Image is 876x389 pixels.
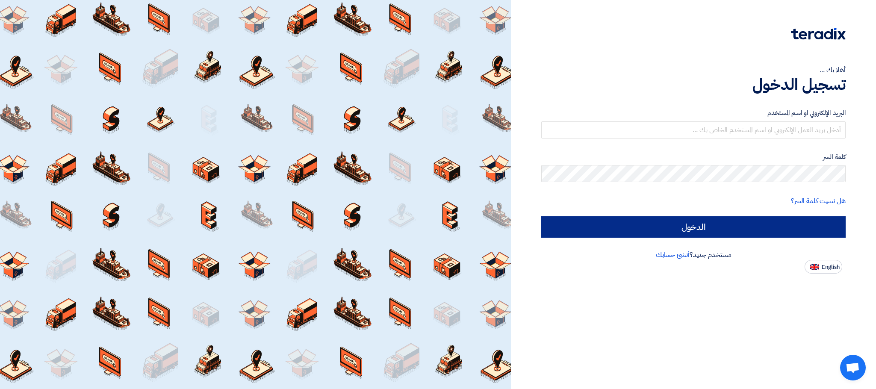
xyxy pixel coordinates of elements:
label: كلمة السر [541,152,846,162]
a: أنشئ حسابك [656,250,690,260]
button: English [805,260,842,274]
span: English [822,264,840,270]
div: أهلا بك ... [541,65,846,75]
img: Teradix logo [791,28,846,40]
input: الدخول [541,216,846,238]
div: مستخدم جديد؟ [541,250,846,260]
input: أدخل بريد العمل الإلكتروني او اسم المستخدم الخاص بك ... [541,121,846,139]
h1: تسجيل الدخول [541,75,846,94]
img: en-US.png [810,264,819,270]
a: هل نسيت كلمة السر؟ [791,196,846,206]
label: البريد الإلكتروني او اسم المستخدم [541,108,846,118]
a: Open chat [840,355,866,380]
